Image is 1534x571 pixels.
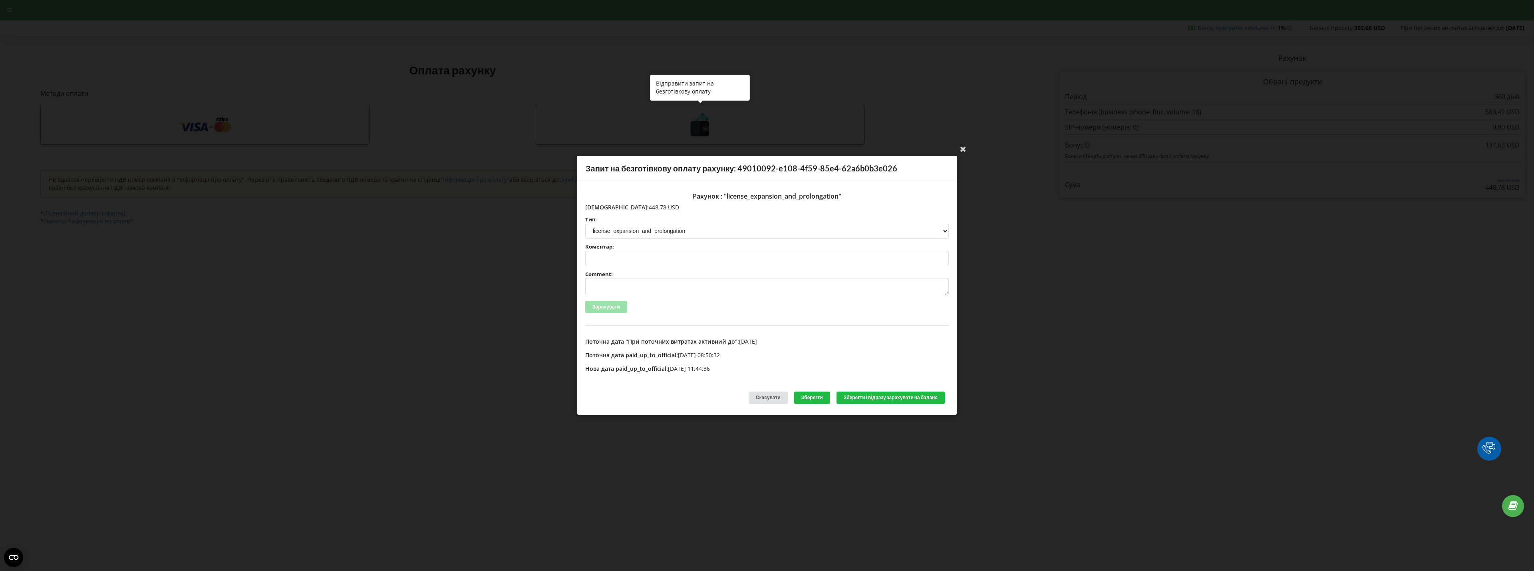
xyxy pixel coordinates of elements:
[585,244,949,249] label: Коментар:
[837,392,945,404] button: Зберегти і відразу зарахувати на баланс
[4,548,23,567] button: Open CMP widget
[749,392,788,404] div: Скасувати
[585,203,949,211] p: 448,78 USD
[794,392,830,404] button: Зберегти
[577,156,957,181] div: Запит на безготівкову оплату рахунку: 49010092-e108-4f59-85e4-62a6b0b3e026
[585,365,949,373] p: [DATE] 11:44:36
[585,272,949,277] label: Comment:
[650,75,750,101] div: Відправити запит на безготівкову оплату
[585,189,949,203] div: Рахунок : "license_expansion_and_prolongation"
[585,217,949,222] label: Тип:
[585,365,668,372] span: Нова дата paid_up_to_official:
[585,351,678,359] span: Поточна дата paid_up_to_official:
[585,338,949,346] p: [DATE]
[585,351,949,359] p: [DATE] 08:50:32
[585,203,649,211] span: [DEMOGRAPHIC_DATA]:
[585,338,739,345] span: Поточна дата "При поточних витратах активний до":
